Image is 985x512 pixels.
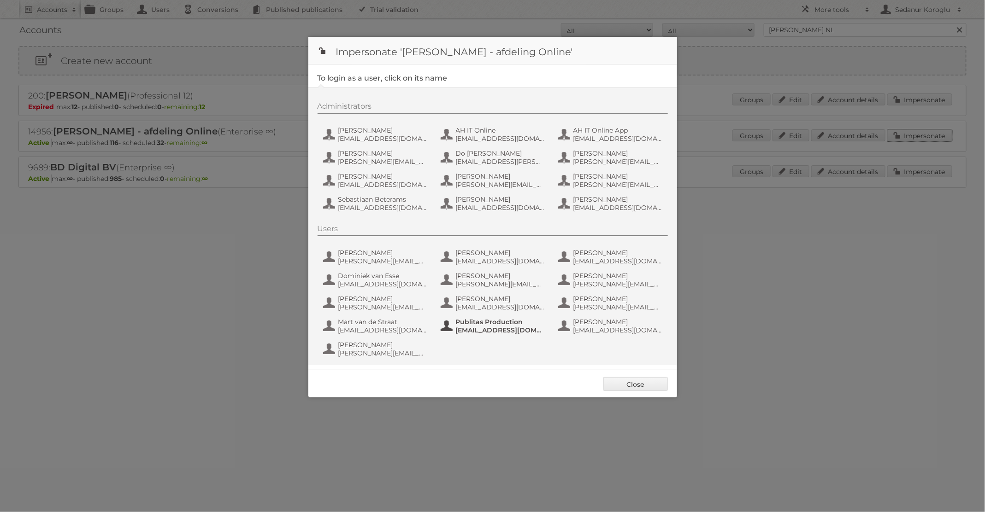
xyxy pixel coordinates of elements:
span: [PERSON_NAME] [456,195,545,204]
span: Sebastiaan Beterams [338,195,428,204]
span: [PERSON_NAME][EMAIL_ADDRESS][DOMAIN_NAME] [456,280,545,288]
span: [EMAIL_ADDRESS][DOMAIN_NAME] [338,326,428,334]
span: Dominiek van Esse [338,272,428,280]
button: AH IT Online App [EMAIL_ADDRESS][DOMAIN_NAME] [557,125,666,144]
button: Mart van de Straat [EMAIL_ADDRESS][DOMAIN_NAME] [322,317,431,335]
span: [EMAIL_ADDRESS][DOMAIN_NAME] [573,204,663,212]
button: Sebastiaan Beterams [EMAIL_ADDRESS][DOMAIN_NAME] [322,194,431,213]
span: [PERSON_NAME] [456,249,545,257]
span: [EMAIL_ADDRESS][DOMAIN_NAME] [573,134,663,143]
button: [PERSON_NAME] [EMAIL_ADDRESS][DOMAIN_NAME] [322,125,431,144]
span: [PERSON_NAME] [338,149,428,157]
h1: Impersonate '[PERSON_NAME] - afdeling Online' [308,37,677,64]
button: [PERSON_NAME] [PERSON_NAME][EMAIL_ADDRESS][DOMAIN_NAME] [322,340,431,358]
legend: To login as a user, click on its name [318,74,448,82]
button: [PERSON_NAME] [PERSON_NAME][EMAIL_ADDRESS][DOMAIN_NAME] [440,171,548,190]
span: [EMAIL_ADDRESS][PERSON_NAME][DOMAIN_NAME] [456,157,545,166]
button: [PERSON_NAME] [EMAIL_ADDRESS][DOMAIN_NAME] [440,248,548,266]
button: Dominiek van Esse [EMAIL_ADDRESS][DOMAIN_NAME] [322,271,431,289]
button: [PERSON_NAME] [EMAIL_ADDRESS][DOMAIN_NAME] [440,294,548,312]
span: [PERSON_NAME][EMAIL_ADDRESS][DOMAIN_NAME] [573,303,663,311]
span: [PERSON_NAME][EMAIL_ADDRESS][DOMAIN_NAME] [338,349,428,357]
span: [EMAIL_ADDRESS][DOMAIN_NAME] [573,257,663,265]
span: [PERSON_NAME] [338,341,428,349]
button: [PERSON_NAME] [PERSON_NAME][EMAIL_ADDRESS][DOMAIN_NAME] [440,271,548,289]
span: [EMAIL_ADDRESS][DOMAIN_NAME] [456,303,545,311]
span: Do [PERSON_NAME] [456,149,545,157]
span: [PERSON_NAME] [338,172,428,180]
button: [PERSON_NAME] [EMAIL_ADDRESS][DOMAIN_NAME] [557,194,666,213]
button: [PERSON_NAME] [PERSON_NAME][EMAIL_ADDRESS][DOMAIN_NAME] [322,148,431,167]
span: [PERSON_NAME][EMAIL_ADDRESS][DOMAIN_NAME] [338,257,428,265]
span: [PERSON_NAME] [573,249,663,257]
span: [EMAIL_ADDRESS][DOMAIN_NAME] [456,257,545,265]
span: [EMAIL_ADDRESS][DOMAIN_NAME] [338,134,428,143]
span: [PERSON_NAME][EMAIL_ADDRESS][DOMAIN_NAME] [573,180,663,189]
span: [PERSON_NAME][EMAIL_ADDRESS][DOMAIN_NAME] [338,303,428,311]
span: AH IT Online App [573,126,663,134]
span: [PERSON_NAME][EMAIL_ADDRESS][DOMAIN_NAME] [573,157,663,166]
span: [PERSON_NAME] [573,318,663,326]
span: [PERSON_NAME] [573,195,663,204]
a: Close [603,377,668,391]
button: [PERSON_NAME] [PERSON_NAME][EMAIL_ADDRESS][DOMAIN_NAME] [557,271,666,289]
span: [PERSON_NAME] [338,295,428,303]
div: Administrators [318,102,668,114]
span: [PERSON_NAME] [573,149,663,157]
span: [EMAIL_ADDRESS][DOMAIN_NAME] [456,134,545,143]
span: [EMAIL_ADDRESS][DOMAIN_NAME] [338,180,428,189]
span: AH IT Online [456,126,545,134]
span: [PERSON_NAME][EMAIL_ADDRESS][DOMAIN_NAME] [338,157,428,166]
span: [EMAIL_ADDRESS][DOMAIN_NAME] [338,280,428,288]
button: [PERSON_NAME] [PERSON_NAME][EMAIL_ADDRESS][DOMAIN_NAME] [322,294,431,312]
button: [PERSON_NAME] [EMAIL_ADDRESS][DOMAIN_NAME] [322,171,431,190]
button: [PERSON_NAME] [EMAIL_ADDRESS][DOMAIN_NAME] [557,248,666,266]
span: [PERSON_NAME] [338,126,428,134]
span: [PERSON_NAME] [573,172,663,180]
span: [PERSON_NAME] [456,272,545,280]
button: [PERSON_NAME] [PERSON_NAME][EMAIL_ADDRESS][DOMAIN_NAME] [322,248,431,266]
button: [PERSON_NAME] [EMAIL_ADDRESS][DOMAIN_NAME] [440,194,548,213]
span: [PERSON_NAME] [573,295,663,303]
button: Publitas Production [EMAIL_ADDRESS][DOMAIN_NAME] [440,317,548,335]
button: [PERSON_NAME] [PERSON_NAME][EMAIL_ADDRESS][DOMAIN_NAME] [557,148,666,167]
span: [EMAIL_ADDRESS][DOMAIN_NAME] [573,326,663,334]
button: [PERSON_NAME] [PERSON_NAME][EMAIL_ADDRESS][DOMAIN_NAME] [557,294,666,312]
span: [EMAIL_ADDRESS][DOMAIN_NAME] [456,326,545,334]
button: [PERSON_NAME] [PERSON_NAME][EMAIL_ADDRESS][DOMAIN_NAME] [557,171,666,190]
span: [PERSON_NAME] [338,249,428,257]
span: [PERSON_NAME] [573,272,663,280]
span: [EMAIL_ADDRESS][DOMAIN_NAME] [456,204,545,212]
span: Publitas Production [456,318,545,326]
button: AH IT Online [EMAIL_ADDRESS][DOMAIN_NAME] [440,125,548,144]
span: [PERSON_NAME][EMAIL_ADDRESS][DOMAIN_NAME] [573,280,663,288]
span: [EMAIL_ADDRESS][DOMAIN_NAME] [338,204,428,212]
span: Mart van de Straat [338,318,428,326]
button: [PERSON_NAME] [EMAIL_ADDRESS][DOMAIN_NAME] [557,317,666,335]
span: [PERSON_NAME][EMAIL_ADDRESS][DOMAIN_NAME] [456,180,545,189]
div: Users [318,224,668,236]
span: [PERSON_NAME] [456,172,545,180]
span: [PERSON_NAME] [456,295,545,303]
button: Do [PERSON_NAME] [EMAIL_ADDRESS][PERSON_NAME][DOMAIN_NAME] [440,148,548,167]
